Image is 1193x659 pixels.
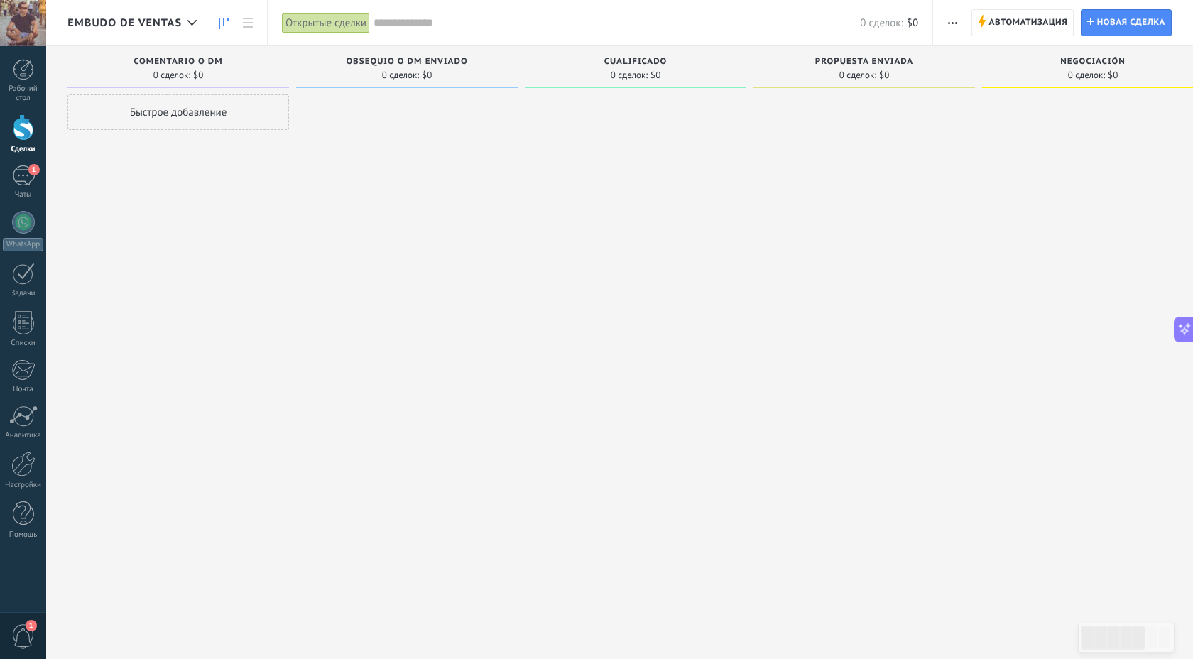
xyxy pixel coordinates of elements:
[1097,10,1165,36] span: Новая сделка
[3,190,44,200] div: Чаты
[1081,9,1172,36] a: Новая сделка
[303,57,511,69] div: Obsequio o DM enviado
[282,13,370,33] div: Открытые сделки
[67,16,182,30] span: Embudo de ventas
[382,71,419,80] span: 0 сделок:
[650,71,660,80] span: $0
[989,10,1068,36] span: Автоматизация
[193,71,203,80] span: $0
[971,9,1074,36] a: Автоматизация
[3,145,44,154] div: Сделки
[3,85,44,103] div: Рабочий стол
[611,71,648,80] span: 0 сделок:
[1068,71,1105,80] span: 0 сделок:
[815,57,914,67] span: Propuesta enviada
[1108,71,1118,80] span: $0
[3,289,44,298] div: Задачи
[3,530,44,540] div: Помощь
[3,385,44,394] div: Почта
[3,238,43,251] div: WhatsApp
[153,71,190,80] span: 0 сделок:
[422,71,432,80] span: $0
[75,57,282,69] div: Comentario o DM
[860,16,903,30] span: 0 сделок:
[1060,57,1126,67] span: Negociación
[3,481,44,490] div: Настройки
[3,339,44,348] div: Списки
[28,164,40,175] span: 1
[879,71,889,80] span: $0
[346,57,467,67] span: Obsequio o DM enviado
[3,431,44,440] div: Аналитика
[761,57,968,69] div: Propuesta enviada
[839,71,876,80] span: 0 сделок:
[67,94,289,130] div: Быстрое добавление
[26,620,37,631] span: 1
[134,57,222,67] span: Comentario o DM
[532,57,739,69] div: Cualificado
[604,57,668,67] span: Cualificado
[907,16,918,30] span: $0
